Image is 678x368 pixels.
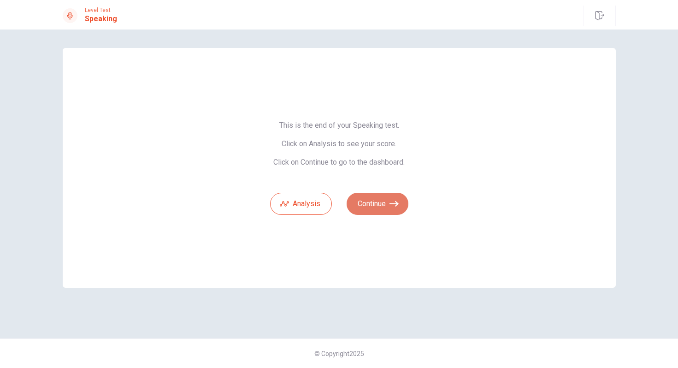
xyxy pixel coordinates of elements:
[314,350,364,357] span: © Copyright 2025
[85,7,117,13] span: Level Test
[85,13,117,24] h1: Speaking
[270,193,332,215] button: Analysis
[347,193,408,215] button: Continue
[270,121,408,167] span: This is the end of your Speaking test. Click on Analysis to see your score. Click on Continue to ...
